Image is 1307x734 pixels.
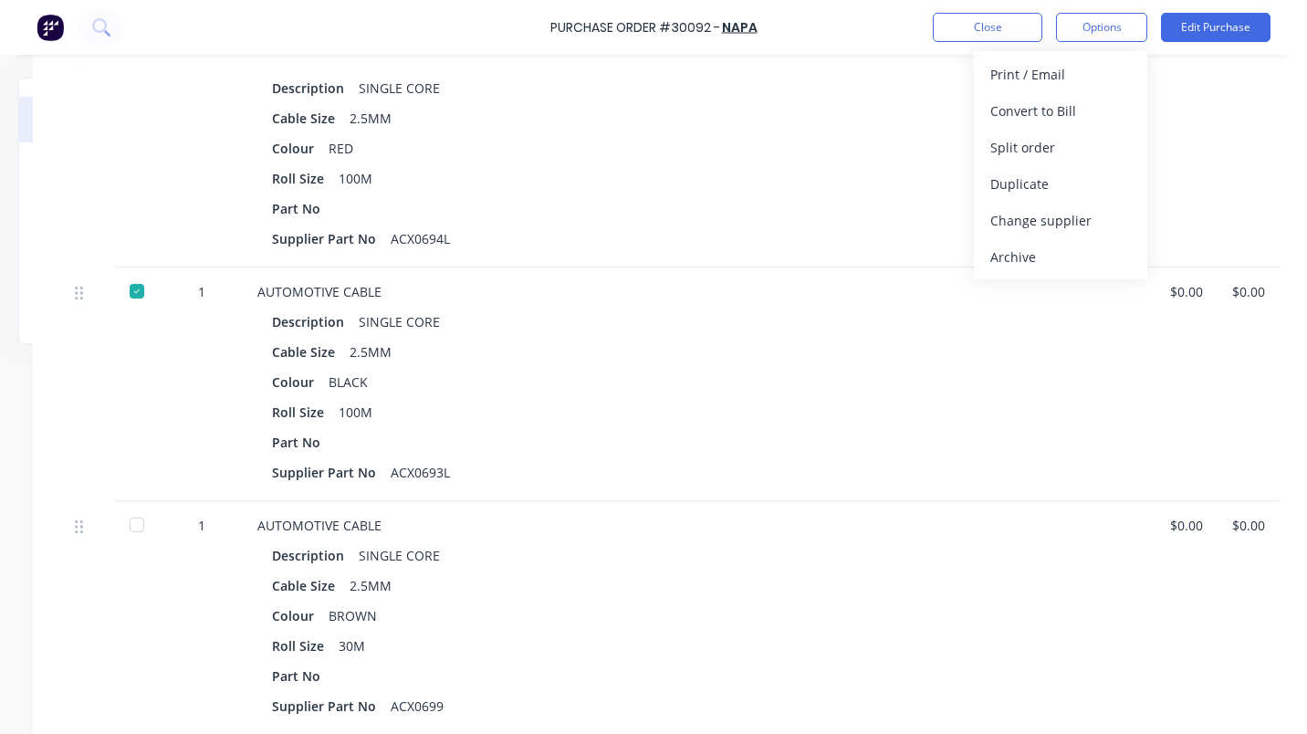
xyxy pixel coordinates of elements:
[359,309,440,335] div: SINGLE CORE
[272,542,359,569] div: Description
[359,75,440,101] div: SINGLE CORE
[933,13,1042,42] button: Close
[272,225,391,252] div: Supplier Part No
[272,603,329,629] div: Colour
[1232,282,1265,301] div: $0.00
[272,663,335,689] div: Part No
[391,693,444,719] div: ACX0699
[339,165,372,192] div: 100M
[990,61,1131,88] div: Print / Email
[272,633,339,659] div: Roll Size
[272,693,391,719] div: Supplier Part No
[272,195,335,222] div: Part No
[272,369,329,395] div: Colour
[175,516,228,535] div: 1
[329,369,368,395] div: BLACK
[339,399,372,425] div: 100M
[990,98,1131,124] div: Convert to Bill
[1056,13,1147,42] button: Options
[722,18,758,37] a: NAPA
[990,244,1131,270] div: Archive
[272,459,391,486] div: Supplier Part No
[272,572,350,599] div: Cable Size
[550,18,720,37] div: Purchase Order #30092 -
[19,279,191,325] button: Timeline
[19,188,191,234] button: Checklists 0/0
[990,171,1131,197] div: Duplicate
[257,282,1141,301] div: AUTOMOTIVE CABLE
[1232,516,1265,535] div: $0.00
[19,234,191,279] button: Linked Orders
[1170,282,1203,301] div: $0.00
[272,429,335,456] div: Part No
[272,75,359,101] div: Description
[329,135,353,162] div: RED
[37,14,64,41] img: Factory
[350,572,392,599] div: 2.5MM
[1170,516,1203,535] div: $0.00
[272,309,359,335] div: Description
[272,135,329,162] div: Colour
[350,339,392,365] div: 2.5MM
[272,165,339,192] div: Roll Size
[359,542,440,569] div: SINGLE CORE
[19,142,191,188] button: Collaborate
[272,399,339,425] div: Roll Size
[272,105,350,131] div: Cable Size
[391,225,450,252] div: ACX0694L
[391,459,450,486] div: ACX0693L
[1161,13,1270,42] button: Edit Purchase
[350,105,392,131] div: 2.5MM
[257,516,1141,535] div: AUTOMOTIVE CABLE
[19,97,191,142] button: Purchase details
[339,633,365,659] div: 30M
[990,134,1131,161] div: Split order
[990,207,1131,234] div: Change supplier
[329,603,377,629] div: BROWN
[272,339,350,365] div: Cable Size
[175,282,228,301] div: 1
